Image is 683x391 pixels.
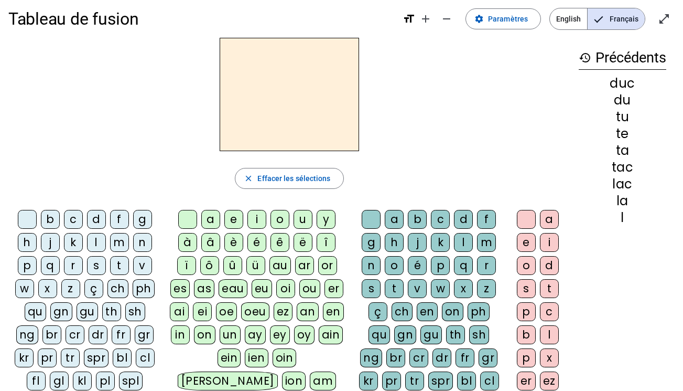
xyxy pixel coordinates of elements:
[579,111,666,123] div: tu
[87,256,106,275] div: s
[440,13,453,25] mat-icon: remove
[319,325,343,344] div: ain
[177,256,196,275] div: ï
[517,325,536,344] div: b
[405,372,424,390] div: tr
[408,279,427,298] div: v
[246,256,265,275] div: ü
[61,279,80,298] div: z
[436,8,457,29] button: Diminuer la taille de la police
[193,302,212,321] div: ei
[540,233,559,252] div: i
[38,348,57,367] div: pr
[480,372,499,390] div: cl
[18,256,37,275] div: p
[579,144,666,157] div: ta
[382,372,401,390] div: pr
[73,372,92,390] div: kl
[540,256,559,275] div: d
[540,302,559,321] div: c
[359,372,378,390] div: kr
[442,302,463,321] div: on
[419,13,432,25] mat-icon: add
[178,372,278,390] div: [PERSON_NAME]
[50,372,69,390] div: gl
[244,174,253,183] mat-icon: close
[540,372,559,390] div: ez
[465,8,541,29] button: Paramètres
[432,348,451,367] div: dr
[18,233,37,252] div: h
[468,302,490,321] div: ph
[241,302,269,321] div: oeu
[324,279,343,298] div: er
[170,302,189,321] div: ai
[385,233,404,252] div: h
[385,210,404,229] div: a
[223,256,242,275] div: û
[394,325,416,344] div: gn
[64,210,83,229] div: c
[133,279,155,298] div: ph
[41,256,60,275] div: q
[84,279,103,298] div: ç
[454,256,473,275] div: q
[245,348,268,367] div: ien
[135,325,154,344] div: gr
[64,256,83,275] div: r
[454,233,473,252] div: l
[323,302,344,321] div: en
[362,256,381,275] div: n
[273,348,297,367] div: oin
[133,210,152,229] div: g
[540,279,559,298] div: t
[579,128,666,140] div: te
[257,172,330,185] span: Effacer les sélections
[318,256,337,275] div: or
[64,233,83,252] div: k
[102,302,121,321] div: th
[415,8,436,29] button: Augmenter la taille de la police
[385,256,404,275] div: o
[224,210,243,229] div: e
[218,348,241,367] div: ein
[294,210,312,229] div: u
[579,178,666,191] div: lac
[658,13,670,25] mat-icon: open_in_full
[27,372,46,390] div: fl
[16,325,38,344] div: ng
[66,325,84,344] div: cr
[112,325,131,344] div: fr
[42,325,61,344] div: br
[110,233,129,252] div: m
[96,372,115,390] div: pl
[136,348,155,367] div: cl
[15,348,34,367] div: kr
[417,302,438,321] div: en
[87,233,106,252] div: l
[454,210,473,229] div: d
[517,348,536,367] div: p
[38,279,57,298] div: x
[431,233,450,252] div: k
[25,302,46,321] div: qu
[579,46,666,70] h3: Précédents
[540,348,559,367] div: x
[224,233,243,252] div: è
[431,256,450,275] div: p
[41,233,60,252] div: j
[446,325,465,344] div: th
[579,77,666,90] div: duc
[310,372,336,390] div: am
[408,210,427,229] div: b
[125,302,145,321] div: sh
[588,8,645,29] span: Français
[15,279,34,298] div: w
[87,210,106,229] div: d
[368,325,390,344] div: qu
[479,348,497,367] div: gr
[294,233,312,252] div: ë
[282,372,306,390] div: ion
[549,8,645,30] mat-button-toggle-group: Language selection
[252,279,272,298] div: eu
